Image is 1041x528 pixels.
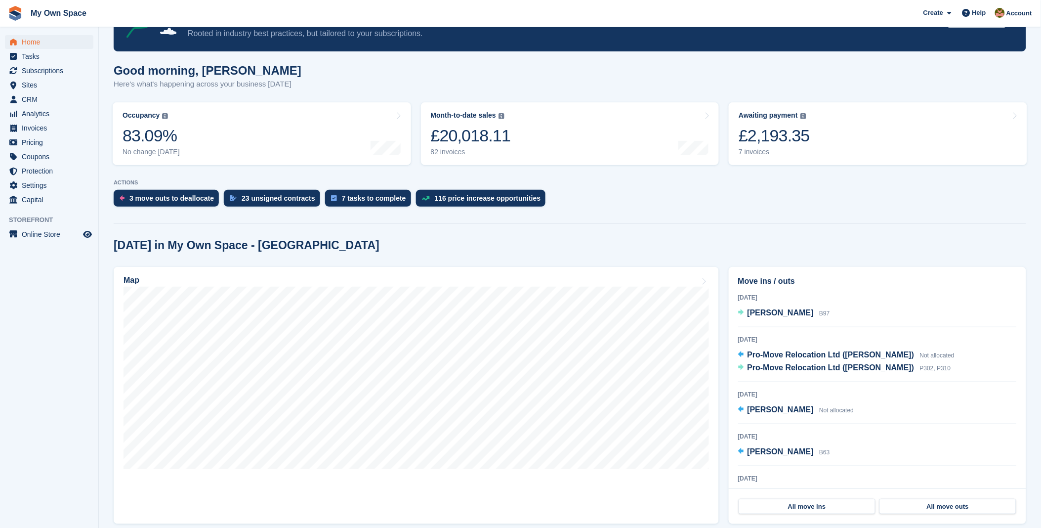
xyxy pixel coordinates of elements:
a: menu [5,107,93,121]
span: Invoices [22,121,81,135]
a: Occupancy 83.09% No change [DATE] [113,102,411,165]
div: Month-to-date sales [431,111,496,120]
span: Capital [22,193,81,207]
a: 7 tasks to complete [325,190,416,212]
img: icon-info-grey-7440780725fd019a000dd9b08b2336e03edf1995a4989e88bcd33f0948082b44.svg [800,113,806,119]
img: task-75834270c22a3079a89374b754ae025e5fb1db73e45f91037f5363f120a921f8.svg [331,195,337,201]
a: 23 unsigned contracts [224,190,325,212]
img: Keely Collin [995,8,1005,18]
div: [DATE] [738,335,1017,344]
span: [PERSON_NAME] [748,308,814,317]
a: All move outs [879,499,1016,515]
a: menu [5,35,93,49]
span: Tasks [22,49,81,63]
h2: [DATE] in My Own Space - [GEOGRAPHIC_DATA] [114,239,379,252]
span: [PERSON_NAME] [748,405,814,414]
h1: Good morning, [PERSON_NAME] [114,64,301,77]
a: menu [5,193,93,207]
a: Month-to-date sales £20,018.11 82 invoices [421,102,719,165]
img: stora-icon-8386f47178a22dfd0bd8f6a31ec36ba5ce8667c1dd55bd0f319d3a0aa187defe.svg [8,6,23,21]
div: 23 unsigned contracts [242,194,315,202]
span: CRM [22,92,81,106]
img: icon-info-grey-7440780725fd019a000dd9b08b2336e03edf1995a4989e88bcd33f0948082b44.svg [162,113,168,119]
span: Pro-Move Relocation Ltd ([PERSON_NAME]) [748,363,915,372]
div: No change [DATE] [123,148,180,156]
div: £2,193.35 [739,126,810,146]
a: menu [5,64,93,78]
div: [DATE] [738,474,1017,483]
span: Home [22,35,81,49]
a: Pro-Move Relocation Ltd ([PERSON_NAME]) Not allocated [738,349,955,362]
p: Here's what's happening across your business [DATE] [114,79,301,90]
div: Awaiting payment [739,111,798,120]
span: B63 [819,449,830,456]
a: Pro-Move Relocation Ltd ([PERSON_NAME]) P302, P310 [738,362,951,375]
p: ACTIONS [114,179,1026,186]
a: [PERSON_NAME] Not allocated [738,404,854,417]
span: Not allocated [920,352,955,359]
span: Analytics [22,107,81,121]
img: contract_signature_icon-13c848040528278c33f63329250d36e43548de30e8caae1d1a13099fd9432cc5.svg [230,195,237,201]
a: menu [5,178,93,192]
a: menu [5,227,93,241]
div: 82 invoices [431,148,511,156]
span: Create [923,8,943,18]
span: B97 [819,310,830,317]
a: My Own Space [27,5,90,21]
span: Pro-Move Relocation Ltd ([PERSON_NAME]) [748,351,915,359]
a: 3 move outs to deallocate [114,190,224,212]
a: Awaiting payment £2,193.35 7 invoices [729,102,1027,165]
div: [DATE] [738,390,1017,399]
img: icon-info-grey-7440780725fd019a000dd9b08b2336e03edf1995a4989e88bcd33f0948082b44.svg [499,113,504,119]
a: menu [5,92,93,106]
div: 7 invoices [739,148,810,156]
a: [PERSON_NAME] B63 [738,446,830,459]
span: Online Store [22,227,81,241]
p: Rooted in industry best practices, but tailored to your subscriptions. [188,28,940,39]
a: menu [5,135,93,149]
a: menu [5,78,93,92]
span: Help [972,8,986,18]
img: move_outs_to_deallocate_icon-f764333ba52eb49d3ac5e1228854f67142a1ed5810a6f6cc68b1a99e826820c5.svg [120,195,125,201]
span: Coupons [22,150,81,164]
span: Settings [22,178,81,192]
span: Sites [22,78,81,92]
span: Pricing [22,135,81,149]
span: Subscriptions [22,64,81,78]
span: Account [1006,8,1032,18]
span: Protection [22,164,81,178]
a: menu [5,49,93,63]
div: [DATE] [738,432,1017,441]
h2: Map [124,276,139,285]
a: 116 price increase opportunities [416,190,551,212]
img: price_increase_opportunities-93ffe204e8149a01c8c9dc8f82e8f89637d9d84a8eef4429ea346261dce0b2c0.svg [422,196,430,201]
div: 3 move outs to deallocate [129,194,214,202]
div: [DATE] [738,293,1017,302]
span: Not allocated [819,407,854,414]
h2: Move ins / outs [738,275,1017,287]
a: Preview store [82,228,93,240]
div: £20,018.11 [431,126,511,146]
a: All move ins [739,499,875,515]
div: Occupancy [123,111,160,120]
span: P302, P310 [920,365,951,372]
a: menu [5,150,93,164]
div: 83.09% [123,126,180,146]
a: menu [5,121,93,135]
div: 116 price increase opportunities [435,194,541,202]
a: [PERSON_NAME] B97 [738,307,830,320]
a: menu [5,164,93,178]
span: [PERSON_NAME] [748,447,814,456]
span: Storefront [9,215,98,225]
a: Map [114,267,719,524]
div: 7 tasks to complete [342,194,406,202]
